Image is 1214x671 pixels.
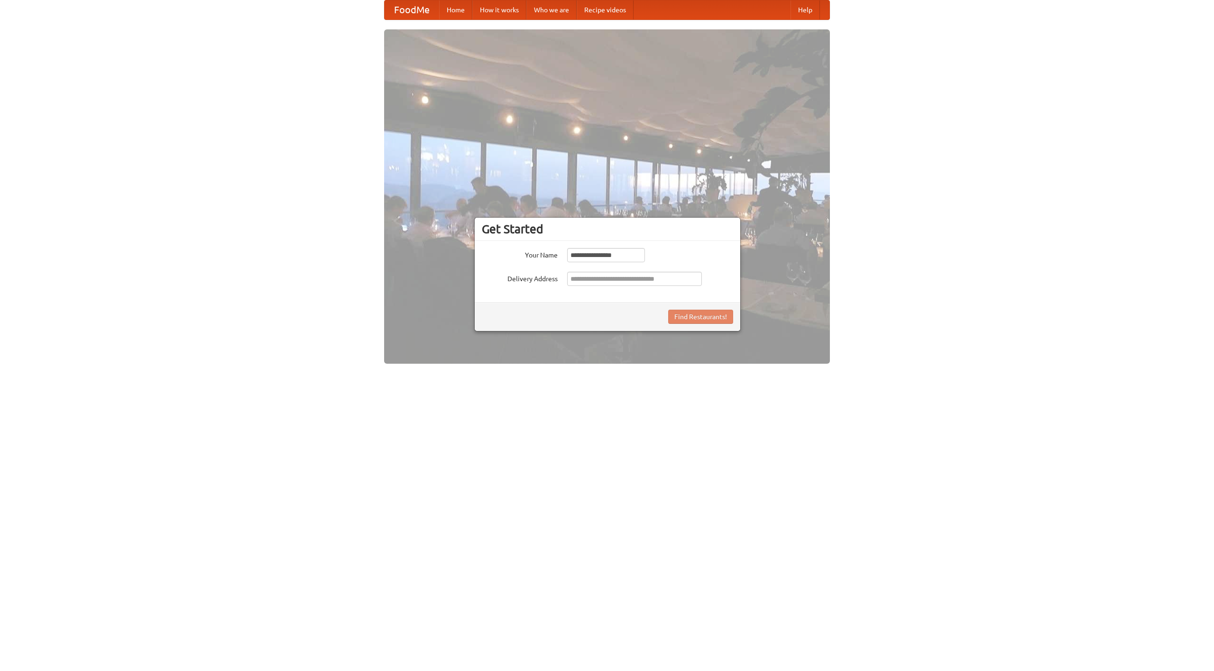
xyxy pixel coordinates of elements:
h3: Get Started [482,222,733,236]
button: Find Restaurants! [668,310,733,324]
label: Delivery Address [482,272,558,284]
a: Help [791,0,820,19]
label: Your Name [482,248,558,260]
a: FoodMe [385,0,439,19]
a: How it works [472,0,526,19]
a: Home [439,0,472,19]
a: Who we are [526,0,577,19]
a: Recipe videos [577,0,634,19]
